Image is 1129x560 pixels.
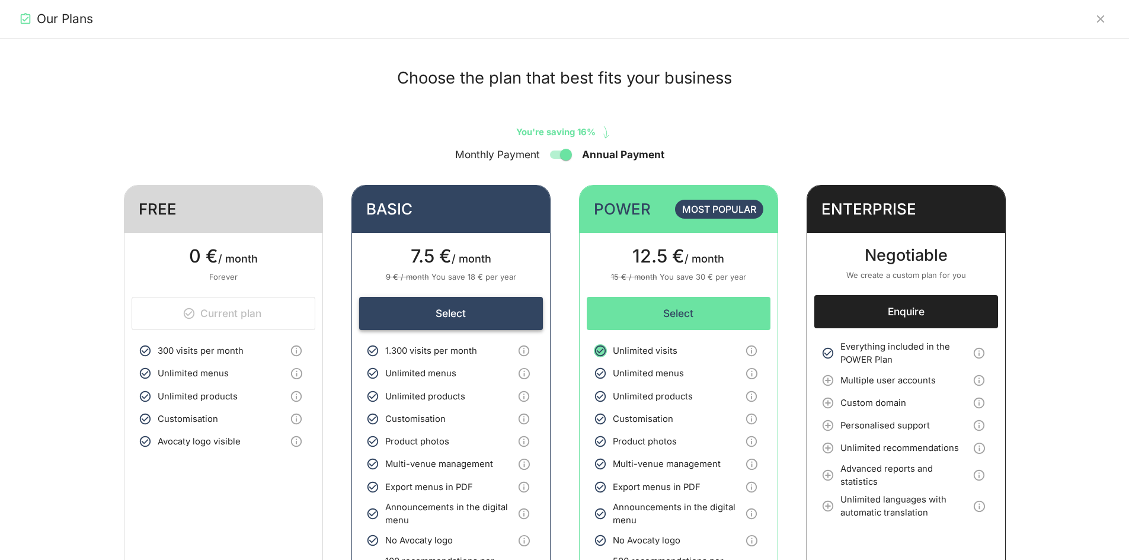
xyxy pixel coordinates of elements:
[513,408,535,430] button: Info
[285,385,308,408] button: Info
[613,367,741,380] span: Unlimited menus
[513,476,535,498] button: Info
[158,412,286,425] span: Customisation
[968,342,990,364] button: Info
[587,271,770,283] p: You save 30 € per year
[385,457,513,471] span: Multi-venue management
[37,11,93,27] h2: Our Plans
[968,414,990,437] button: Info
[385,412,513,425] span: Customisation
[613,435,741,448] span: Product photos
[740,408,763,430] button: Info
[840,493,968,520] span: Unlimited languages with automatic translation
[613,534,741,547] span: No Avocaty logo
[613,390,741,403] span: Unlimited products
[740,340,763,362] button: Info
[865,245,948,265] span: Negotiable
[840,340,968,367] span: Everything included in the POWER Plan
[385,390,513,403] span: Unlimited products
[740,476,763,498] button: Info
[613,344,741,357] span: Unlimited visits
[682,203,756,215] span: Most popular
[132,247,315,271] p: / month
[814,295,998,328] button: Enquire
[613,481,741,494] span: Export menus in PDF
[513,453,535,475] button: Info
[840,441,968,455] span: Unlimited recommendations
[814,270,998,281] p: We create a custom plan for you
[513,503,535,525] button: Info
[366,200,412,219] h4: BASIC
[359,271,543,283] p: You save 18 € per year
[385,481,513,494] span: Export menus in PDF
[821,200,916,219] h4: ENTERPRISE
[385,501,513,527] span: Announcements in the digital menu
[840,374,968,387] span: Multiple user accounts
[613,457,741,471] span: Multi-venue management
[385,344,513,357] span: 1.300 visits per month
[158,435,286,448] span: Avocaty logo visible
[632,245,685,267] span: 12.5 €
[740,529,763,552] button: Info
[139,200,177,219] h4: FREE
[968,437,990,459] button: Info
[513,430,535,453] button: Info
[189,245,218,267] span: 0 €
[594,200,651,219] h4: POWER
[359,297,543,330] button: Select
[285,408,308,430] button: Info
[840,396,968,409] span: Custom domain
[840,462,968,489] span: Advanced reports and statistics
[411,245,452,267] span: 7.5 €
[587,247,770,271] p: / month
[132,271,315,283] p: Forever
[513,529,535,552] button: Info
[587,297,770,330] button: Select
[285,362,308,385] button: Info
[968,369,990,392] button: Info
[968,495,990,517] button: Info
[613,501,741,527] span: Announcements in the digital menu
[158,367,286,380] span: Unlimited menus
[158,344,286,357] span: 300 visits per month
[513,362,535,385] button: Info
[740,385,763,408] button: Info
[158,390,286,403] span: Unlimited products
[455,147,540,162] span: Monthly Payment
[385,367,513,380] span: Unlimited menus
[740,453,763,475] button: Info
[385,534,513,547] span: No Avocaty logo
[513,385,535,408] button: Info
[285,430,308,453] button: Info
[582,147,664,162] span: Annual Payment
[285,340,308,362] button: Info
[1091,9,1110,28] button: Close
[968,464,990,487] button: Info
[840,419,968,432] span: Personalised support
[359,247,543,271] p: / month
[516,117,613,139] p: You're saving 16%
[740,430,763,453] button: Info
[386,272,429,281] span: 9 € / month
[611,272,657,281] span: 15 € / month
[968,392,990,414] button: Info
[513,340,535,362] button: Info
[385,435,513,448] span: Product photos
[740,503,763,525] button: Info
[124,67,1006,89] h1: Choose the plan that best fits your business
[613,412,741,425] span: Customisation
[740,362,763,385] button: Info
